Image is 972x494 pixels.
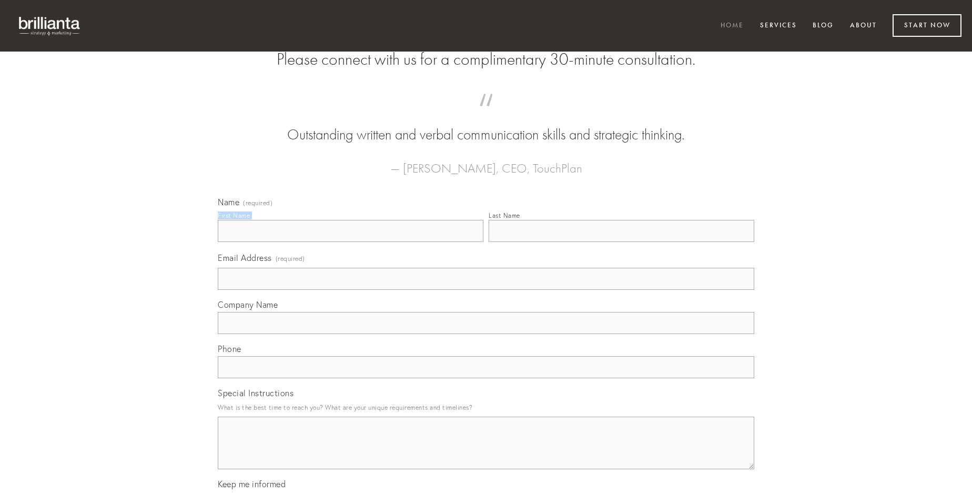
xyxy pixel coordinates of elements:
[218,479,286,489] span: Keep me informed
[218,344,241,354] span: Phone
[235,104,737,145] blockquote: Outstanding written and verbal communication skills and strategic thinking.
[243,200,272,206] span: (required)
[218,197,239,207] span: Name
[218,388,293,398] span: Special Instructions
[893,14,961,37] a: Start Now
[806,17,841,35] a: Blog
[843,17,884,35] a: About
[235,104,737,125] span: “
[218,299,278,310] span: Company Name
[218,253,272,263] span: Email Address
[276,251,305,266] span: (required)
[218,400,754,415] p: What is the best time to reach you? What are your unique requirements and timelines?
[714,17,751,35] a: Home
[489,211,520,219] div: Last Name
[218,49,754,69] h2: Please connect with us for a complimentary 30-minute consultation.
[218,211,250,219] div: First Name
[753,17,804,35] a: Services
[11,11,89,41] img: brillianta - research, strategy, marketing
[235,145,737,179] figcaption: — [PERSON_NAME], CEO, TouchPlan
